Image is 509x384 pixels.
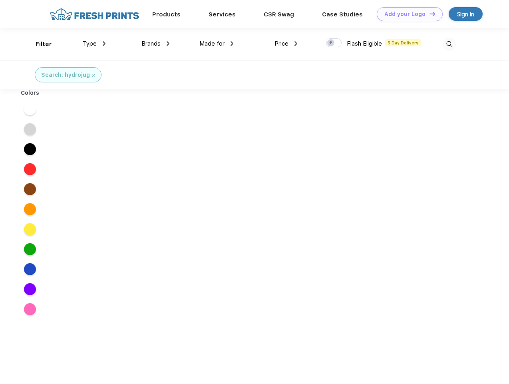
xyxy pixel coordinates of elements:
[15,89,46,97] div: Colors
[167,41,169,46] img: dropdown.png
[36,40,52,49] div: Filter
[152,11,181,18] a: Products
[83,40,97,47] span: Type
[92,74,95,77] img: filter_cancel.svg
[141,40,161,47] span: Brands
[449,7,483,21] a: Sign in
[48,7,141,21] img: fo%20logo%202.webp
[274,40,288,47] span: Price
[103,41,105,46] img: dropdown.png
[385,39,421,46] span: 5 Day Delivery
[384,11,425,18] div: Add your Logo
[347,40,382,47] span: Flash Eligible
[457,10,474,19] div: Sign in
[429,12,435,16] img: DT
[294,41,297,46] img: dropdown.png
[199,40,225,47] span: Made for
[41,71,90,79] div: Search: hydrojug
[443,38,456,51] img: desktop_search.svg
[231,41,233,46] img: dropdown.png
